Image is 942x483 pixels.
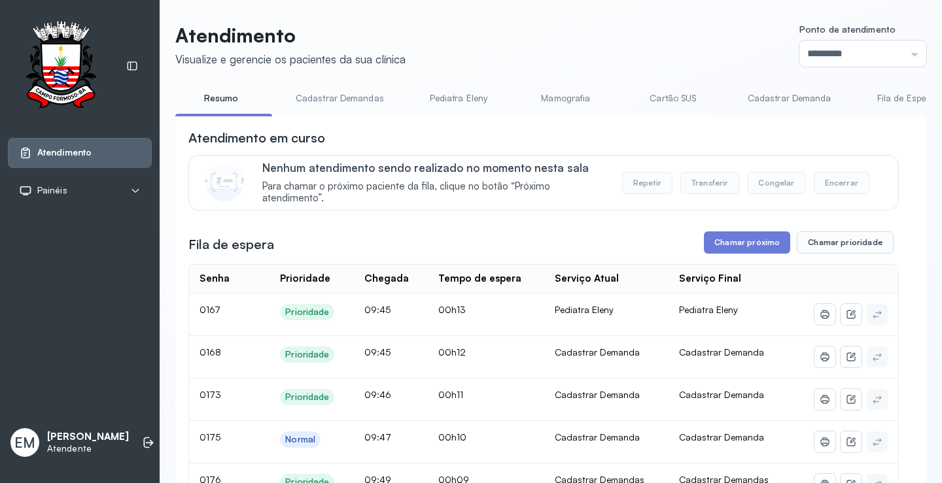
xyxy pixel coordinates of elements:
div: Chegada [364,273,409,285]
a: Atendimento [19,146,141,159]
p: Atendente [47,443,129,454]
span: Cadastrar Demanda [679,431,764,442]
p: Atendimento [175,24,406,47]
span: 09:47 [364,431,391,442]
h3: Atendimento em curso [188,129,325,147]
span: 09:46 [364,389,391,400]
a: Mamografia [520,88,612,109]
span: 00h12 [438,346,466,358]
a: Cadastrar Demandas [283,88,397,109]
p: Nenhum atendimento sendo realizado no momento nesta sala [262,161,608,175]
div: Cadastrar Demanda [555,431,658,443]
div: Senha [200,273,230,285]
span: Cadastrar Demanda [679,389,764,400]
div: Cadastrar Demanda [555,346,658,358]
span: Painéis [37,185,67,196]
h3: Fila de espera [188,235,274,254]
button: Chamar próximo [704,231,790,254]
a: Resumo [175,88,267,109]
span: 0173 [200,389,221,400]
a: Cartão SUS [627,88,719,109]
span: 0167 [200,304,220,315]
button: Congelar [747,172,805,194]
span: Cadastrar Demanda [679,346,764,358]
div: Prioridade [285,307,329,318]
a: Pediatra Eleny [413,88,504,109]
button: Chamar prioridade [797,231,894,254]
div: Normal [285,434,315,445]
div: Cadastrar Demanda [555,389,658,401]
div: Prioridade [280,273,330,285]
span: 09:45 [364,304,391,315]
div: Pediatra Eleny [555,304,658,316]
span: 00h13 [438,304,466,315]
div: Serviço Atual [555,273,619,285]
div: Prioridade [285,391,329,403]
p: [PERSON_NAME] [47,431,129,443]
div: Visualize e gerencie os pacientes da sua clínica [175,52,406,66]
span: 00h11 [438,389,463,400]
span: 0175 [200,431,220,442]
span: Atendimento [37,147,92,158]
span: 00h10 [438,431,466,442]
span: Para chamar o próximo paciente da fila, clique no botão “Próximo atendimento”. [262,180,608,205]
div: Prioridade [285,349,329,360]
span: Ponto de atendimento [799,24,896,35]
span: 09:45 [364,346,391,358]
span: Pediatra Eleny [679,304,738,315]
a: Cadastrar Demanda [735,88,845,109]
button: Transferir [680,172,740,194]
img: Logotipo do estabelecimento [14,21,108,112]
div: Tempo de espera [438,273,521,285]
img: Imagem de CalloutCard [205,162,244,201]
button: Repetir [622,172,672,194]
button: Encerrar [814,172,869,194]
div: Serviço Final [679,273,741,285]
span: 0168 [200,346,221,358]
